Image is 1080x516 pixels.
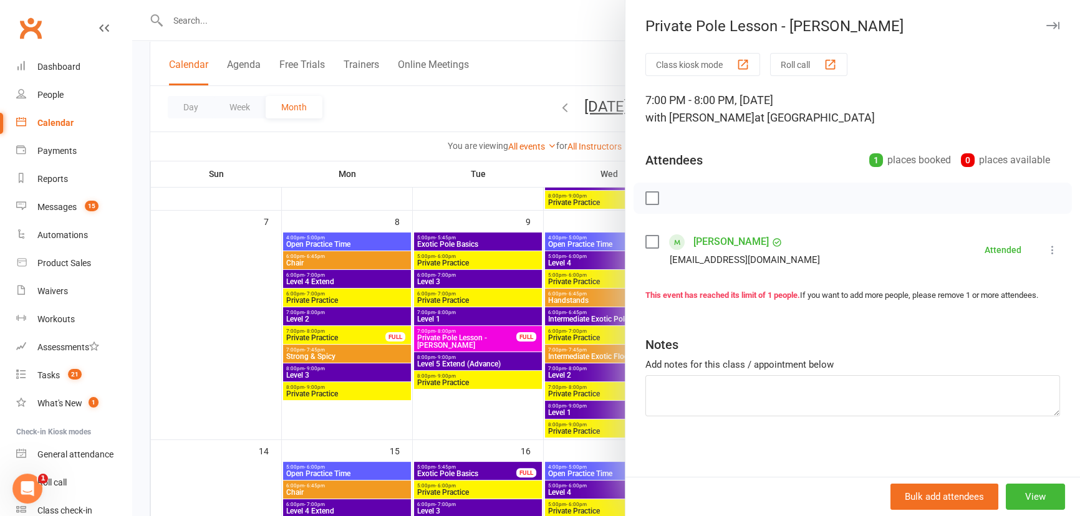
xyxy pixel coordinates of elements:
[645,336,678,353] div: Notes
[16,109,132,137] a: Calendar
[16,137,132,165] a: Payments
[645,357,1060,372] div: Add notes for this class / appointment below
[961,151,1050,169] div: places available
[890,484,998,510] button: Bulk add attendees
[645,151,703,169] div: Attendees
[37,118,74,128] div: Calendar
[68,369,82,380] span: 21
[16,333,132,361] a: Assessments
[985,246,1021,254] div: Attended
[16,193,132,221] a: Messages 15
[37,342,99,352] div: Assessments
[37,174,68,184] div: Reports
[16,469,132,497] a: Roll call
[37,230,88,240] div: Automations
[37,449,113,459] div: General attendance
[37,398,82,408] div: What's New
[693,232,769,252] a: [PERSON_NAME]
[37,202,77,212] div: Messages
[37,370,60,380] div: Tasks
[16,361,132,389] a: Tasks 21
[16,277,132,305] a: Waivers
[755,111,875,124] span: at [GEOGRAPHIC_DATA]
[645,289,1060,302] div: If you want to add more people, please remove 1 or more attendees.
[869,151,951,169] div: places booked
[37,286,68,296] div: Waivers
[85,201,99,211] span: 15
[37,62,80,72] div: Dashboard
[37,477,67,487] div: Roll call
[37,146,77,156] div: Payments
[16,389,132,418] a: What's New1
[37,258,91,268] div: Product Sales
[37,505,92,515] div: Class check-in
[89,397,99,408] span: 1
[869,153,883,167] div: 1
[645,92,1060,127] div: 7:00 PM - 8:00 PM, [DATE]
[16,165,132,193] a: Reports
[15,12,46,44] a: Clubworx
[961,153,975,167] div: 0
[37,90,64,100] div: People
[645,53,760,76] button: Class kiosk mode
[16,441,132,469] a: General attendance kiosk mode
[625,17,1080,35] div: Private Pole Lesson - [PERSON_NAME]
[16,221,132,249] a: Automations
[645,111,755,124] span: with [PERSON_NAME]
[645,290,800,300] strong: This event has reached its limit of 1 people.
[16,249,132,277] a: Product Sales
[16,53,132,81] a: Dashboard
[1006,484,1065,510] button: View
[38,474,48,484] span: 1
[770,53,847,76] button: Roll call
[670,252,820,268] div: [EMAIL_ADDRESS][DOMAIN_NAME]
[37,314,75,324] div: Workouts
[16,305,132,333] a: Workouts
[16,81,132,109] a: People
[12,474,42,504] iframe: Intercom live chat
